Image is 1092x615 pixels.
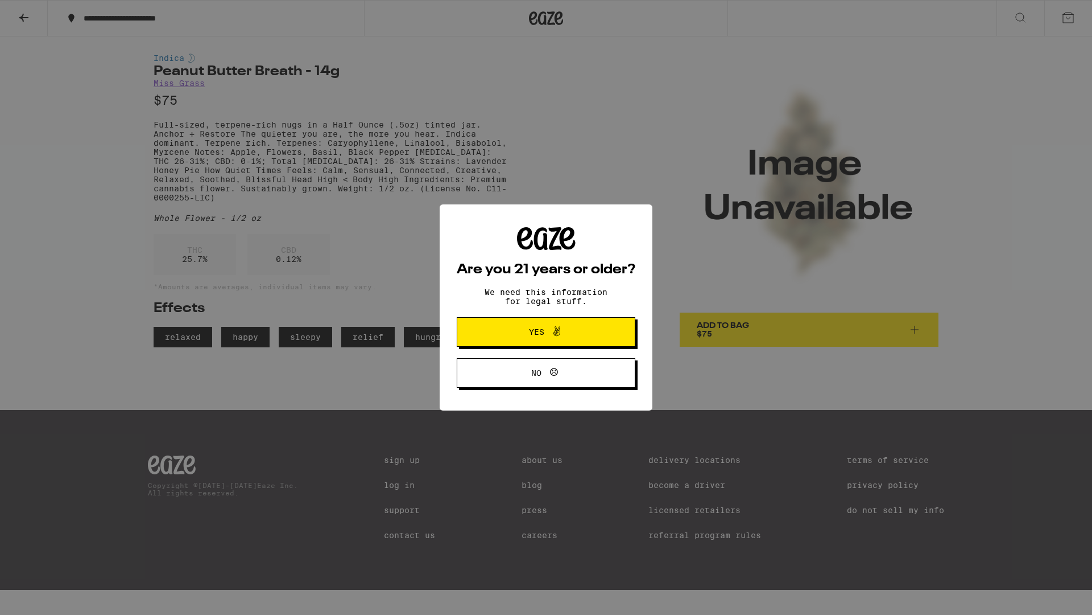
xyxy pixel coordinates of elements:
[457,317,635,347] button: Yes
[1021,581,1081,609] iframe: Opens a widget where you can find more information
[457,263,635,277] h2: Are you 21 years or older?
[529,328,544,336] span: Yes
[457,358,635,388] button: No
[475,288,617,306] p: We need this information for legal stuff.
[531,369,541,377] span: No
